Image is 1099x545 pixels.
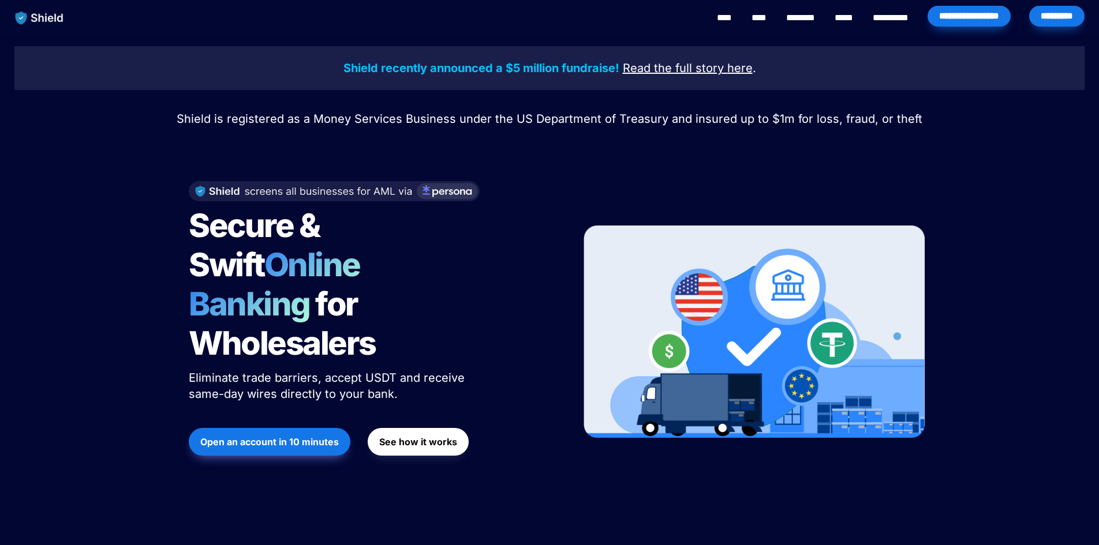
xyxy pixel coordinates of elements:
a: Open an account in 10 minutes [189,422,350,461]
u: Read the full story [623,61,724,75]
button: See how it works [368,428,469,456]
span: Shield is registered as a Money Services Business under the US Department of Treasury and insured... [177,112,922,126]
a: here [727,63,753,74]
strong: Shield recently announced a $5 million fundraise! [343,61,619,75]
img: website logo [10,6,69,30]
strong: Open an account in 10 minutes [200,436,339,448]
span: for Wholesalers [189,284,376,363]
span: Online Banking [189,245,372,324]
span: Eliminate trade barriers, accept USDT and receive same-day wires directly to your bank. [189,371,468,401]
u: here [727,61,753,75]
span: Secure & Swift [189,206,325,284]
span: . [753,61,756,75]
button: Open an account in 10 minutes [189,428,350,456]
strong: See how it works [379,436,457,448]
a: Read the full story [623,63,724,74]
a: See how it works [368,422,469,461]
